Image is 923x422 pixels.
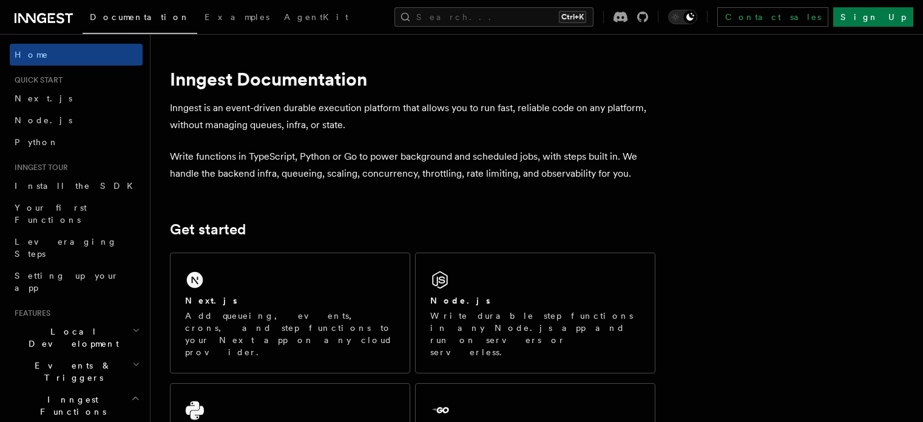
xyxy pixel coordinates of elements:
[10,163,68,172] span: Inngest tour
[833,7,913,27] a: Sign Up
[197,4,277,33] a: Examples
[10,321,143,355] button: Local Development
[15,237,117,259] span: Leveraging Steps
[10,75,63,85] span: Quick start
[170,68,655,90] h1: Inngest Documentation
[10,355,143,389] button: Events & Triggers
[10,325,132,350] span: Local Development
[10,87,143,109] a: Next.js
[559,11,586,23] kbd: Ctrl+K
[10,359,132,384] span: Events & Triggers
[15,115,72,125] span: Node.js
[170,100,655,134] p: Inngest is an event-driven durable execution platform that allows you to run fast, reliable code ...
[15,137,59,147] span: Python
[277,4,356,33] a: AgentKit
[668,10,697,24] button: Toggle dark mode
[15,94,72,103] span: Next.js
[430,294,490,307] h2: Node.js
[15,203,87,225] span: Your first Functions
[10,109,143,131] a: Node.js
[10,197,143,231] a: Your first Functions
[170,253,410,373] a: Next.jsAdd queueing, events, crons, and step functions to your Next app on any cloud provider.
[717,7,828,27] a: Contact sales
[10,393,131,418] span: Inngest Functions
[90,12,190,22] span: Documentation
[284,12,348,22] span: AgentKit
[415,253,655,373] a: Node.jsWrite durable step functions in any Node.js app and run on servers or serverless.
[15,181,140,191] span: Install the SDK
[10,131,143,153] a: Python
[10,265,143,299] a: Setting up your app
[205,12,269,22] span: Examples
[394,7,593,27] button: Search...Ctrl+K
[170,221,246,238] a: Get started
[185,294,237,307] h2: Next.js
[185,310,395,358] p: Add queueing, events, crons, and step functions to your Next app on any cloud provider.
[15,49,49,61] span: Home
[83,4,197,34] a: Documentation
[10,308,50,318] span: Features
[10,175,143,197] a: Install the SDK
[170,148,655,182] p: Write functions in TypeScript, Python or Go to power background and scheduled jobs, with steps bu...
[430,310,640,358] p: Write durable step functions in any Node.js app and run on servers or serverless.
[10,231,143,265] a: Leveraging Steps
[15,271,119,293] span: Setting up your app
[10,44,143,66] a: Home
